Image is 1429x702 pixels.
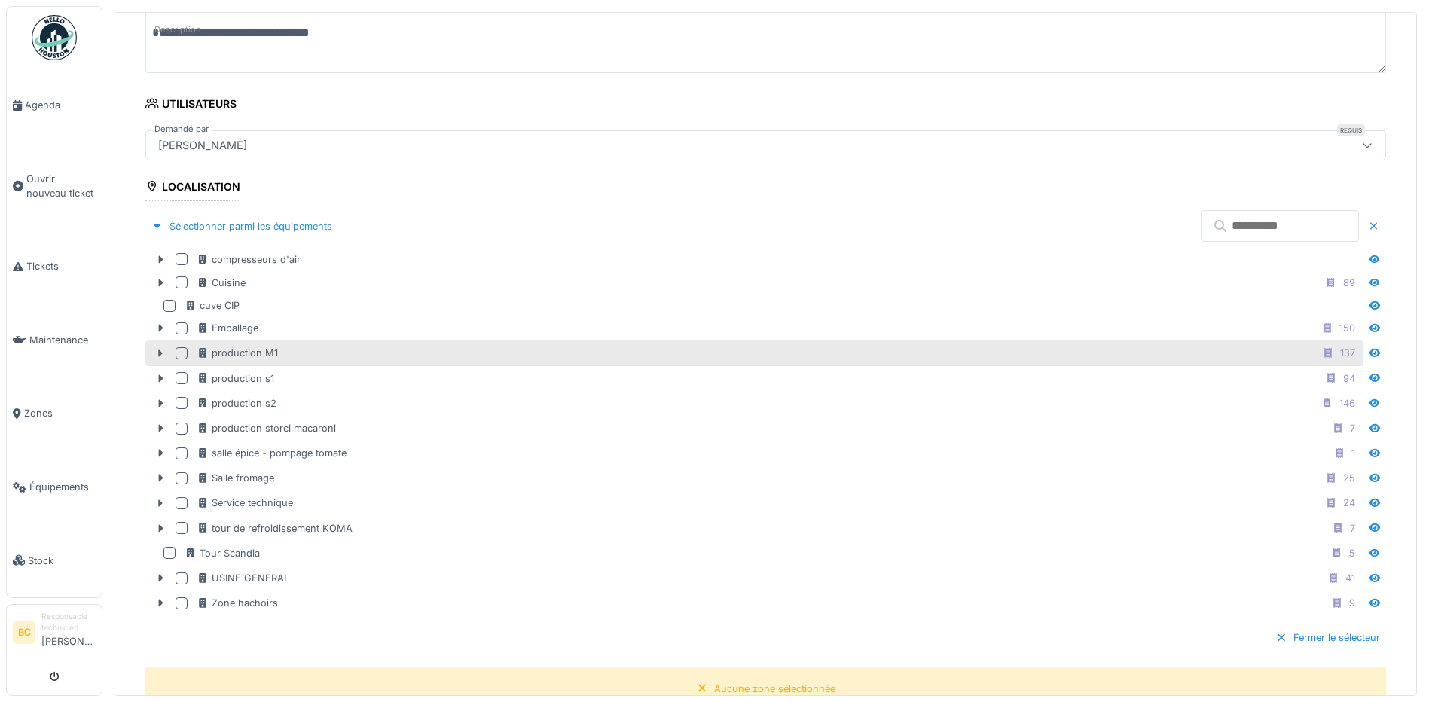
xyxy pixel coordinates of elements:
[1340,346,1355,360] div: 137
[41,611,96,655] li: [PERSON_NAME]
[197,396,276,411] div: production s2
[1343,371,1355,386] div: 94
[29,480,96,494] span: Équipements
[197,521,353,536] div: tour de refroidissement KOMA
[7,450,102,524] a: Équipements
[197,321,258,335] div: Emballage
[29,333,96,347] span: Maintenance
[7,230,102,304] a: Tickets
[13,621,35,644] li: BC
[197,421,336,435] div: production storci macaroni
[151,20,204,39] label: Description
[1269,627,1386,648] div: Fermer le sélecteur
[197,446,347,460] div: salle épice - pompage tomate
[1337,124,1365,136] div: Requis
[28,554,96,568] span: Stock
[7,523,102,597] a: Stock
[7,142,102,230] a: Ouvrir nouveau ticket
[185,298,240,313] div: cuve CIP
[1343,471,1355,485] div: 25
[1350,421,1355,435] div: 7
[197,276,246,290] div: Cuisine
[185,546,260,560] div: Tour Scandia
[1345,571,1355,585] div: 41
[151,123,212,136] label: Demandé par
[152,137,253,154] div: [PERSON_NAME]
[197,571,289,585] div: USINE GENERAL
[197,346,278,360] div: production M1
[197,496,293,510] div: Service technique
[145,216,338,237] div: Sélectionner parmi les équipements
[24,406,96,420] span: Zones
[1339,396,1355,411] div: 146
[197,252,301,267] div: compresseurs d'air
[26,172,96,200] span: Ouvrir nouveau ticket
[197,471,274,485] div: Salle fromage
[25,98,96,112] span: Agenda
[1351,446,1355,460] div: 1
[7,304,102,377] a: Maintenance
[145,175,240,201] div: Localisation
[1349,596,1355,610] div: 9
[1339,321,1355,335] div: 150
[26,259,96,273] span: Tickets
[1343,496,1355,510] div: 24
[13,611,96,658] a: BC Responsable technicien[PERSON_NAME]
[714,682,835,696] div: Aucune zone sélectionnée
[145,93,237,118] div: Utilisateurs
[7,69,102,142] a: Agenda
[1349,546,1355,560] div: 5
[41,611,96,634] div: Responsable technicien
[32,15,77,60] img: Badge_color-CXgf-gQk.svg
[197,596,278,610] div: Zone hachoirs
[1343,276,1355,290] div: 89
[197,371,274,386] div: production s1
[1350,521,1355,536] div: 7
[7,377,102,450] a: Zones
